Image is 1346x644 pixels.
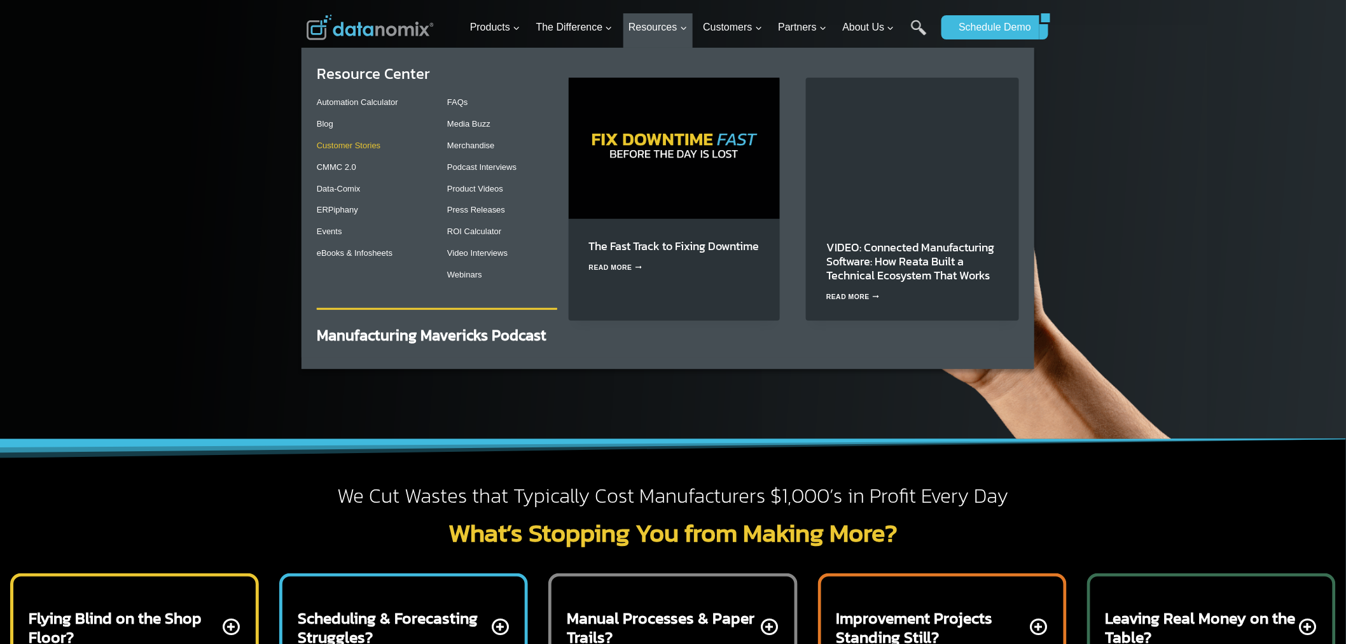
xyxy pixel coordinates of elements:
a: Data-Comix [317,184,361,193]
a: Automation Calculator [317,97,398,107]
a: ROI Calculator [447,227,501,236]
span: Partners [778,19,826,36]
img: Datanomix [307,15,434,40]
a: Privacy Policy [173,284,214,293]
nav: Primary Navigation [465,7,936,48]
a: Resource Center [317,62,430,85]
a: Podcast Interviews [447,162,517,172]
img: Reata’s Connected Manufacturing Software Ecosystem [806,78,1019,220]
span: Phone number [286,53,343,64]
span: The Difference [536,19,613,36]
a: Video Interviews [447,248,508,258]
a: Press Releases [447,205,505,214]
span: About Us [843,19,895,36]
a: Webinars [447,270,482,279]
h2: What’s Stopping You from Making More? [307,520,1039,545]
a: Terms [142,284,162,293]
span: Last Name [286,1,327,12]
a: ERPiphany [317,205,358,214]
a: Media Buzz [447,119,490,129]
a: eBooks & Infosheets [317,248,392,258]
span: State/Region [286,157,335,169]
a: Product Videos [447,184,503,193]
span: Resources [628,19,687,36]
a: Schedule Demo [941,15,1039,39]
span: Customers [703,19,762,36]
a: FAQs [447,97,468,107]
a: Read More [589,264,642,271]
a: Merchandise [447,141,494,150]
a: Customer Stories [317,141,380,150]
img: Tackle downtime in real time. See how Datanomix Fast Track gives manufacturers instant visibility... [569,78,780,218]
a: Manufacturing Mavericks Podcast [317,324,546,346]
a: CMMC 2.0 [317,162,356,172]
a: Search [911,20,927,48]
h2: We Cut Wastes that Typically Cost Manufacturers $1,000’s in Profit Every Day [307,483,1039,510]
a: The Fast Track to Fixing Downtime [589,237,760,255]
a: Blog [317,119,333,129]
a: Events [317,227,342,236]
a: Read More [826,293,880,300]
a: VIDEO: Connected Manufacturing Software: How Reata Built a Technical Ecosystem That Works [826,239,994,284]
span: Products [470,19,520,36]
